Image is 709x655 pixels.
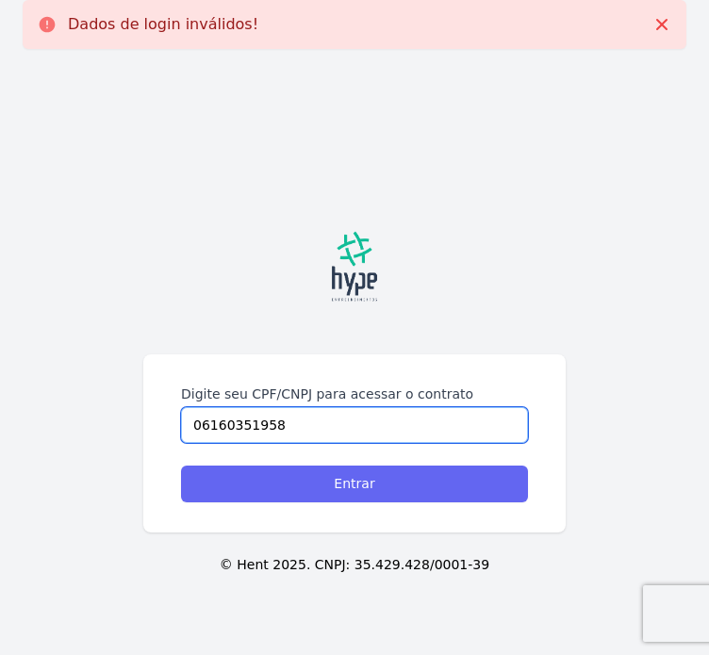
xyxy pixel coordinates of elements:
img: logos_png-03.png [251,208,458,325]
label: Digite seu CPF/CNPJ para acessar o contrato [181,385,528,403]
input: Entrar [181,466,528,502]
p: Dados de login inválidos! [68,15,258,34]
input: Digite seu CPF ou CNPJ [181,407,528,443]
p: © Hent 2025. CNPJ: 35.429.428/0001-39 [23,555,686,575]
